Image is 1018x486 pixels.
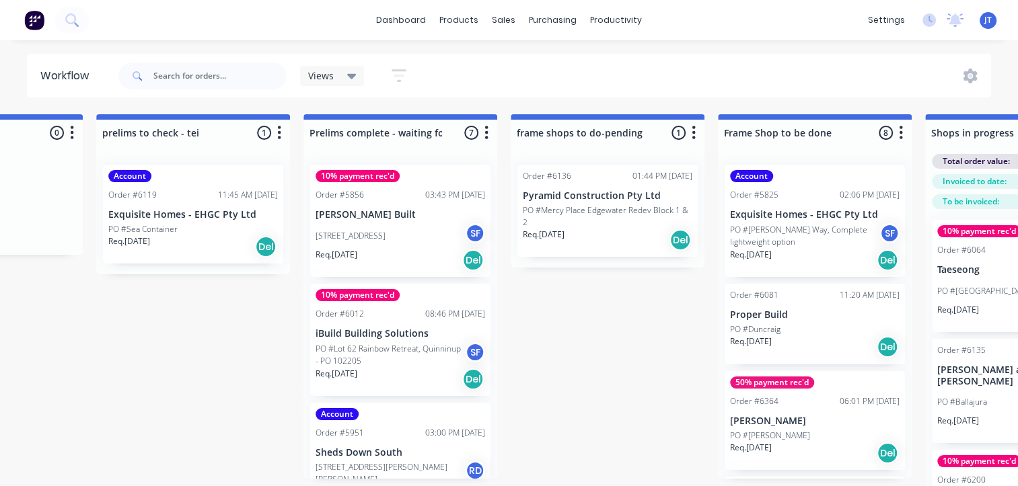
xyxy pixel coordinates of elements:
[108,189,157,201] div: Order #6119
[108,235,150,247] p: Req. [DATE]
[523,204,692,229] p: PO #Mercy Place Edgewater Redev Block 1 & 2
[725,284,905,364] div: Order #608111:20 AM [DATE]Proper BuildPO #DuncraigReq.[DATE]Del
[24,10,44,30] img: Factory
[310,284,490,396] div: 10% payment rec'dOrder #601208:46 PM [DATE]iBuild Building SolutionsPO #Lot 62 Rainbow Retreat, Q...
[730,289,778,301] div: Order #6081
[725,371,905,470] div: 50% payment rec'dOrder #636406:01 PM [DATE][PERSON_NAME]PO #[PERSON_NAME]Req.[DATE]Del
[583,10,649,30] div: productivity
[108,170,151,182] div: Account
[937,415,979,427] p: Req. [DATE]
[730,376,814,389] div: 50% payment rec'd
[153,63,287,89] input: Search for orders...
[465,460,485,481] div: RD
[730,323,780,335] p: PO #Duncraig
[730,249,772,261] p: Req. [DATE]
[943,175,1007,188] span: Invoiced to date:
[669,229,691,251] div: Del
[465,342,485,362] div: SF
[465,223,485,243] div: SF
[840,189,900,201] div: 02:06 PM [DATE]
[840,395,900,407] div: 06:01 PM [DATE]
[984,14,992,26] span: JT
[937,304,979,316] p: Req. [DATE]
[485,10,522,30] div: sales
[730,209,900,220] p: Exquisite Homes - EHGC Pty Ltd
[316,427,364,439] div: Order #5951
[316,447,485,458] p: Sheds Down South
[255,236,277,257] div: Del
[730,395,778,407] div: Order #6364
[103,165,283,264] div: AccountOrder #611911:45 AM [DATE]Exquisite Homes - EHGC Pty LtdPO #Sea ContainerReq.[DATE]Del
[40,68,96,84] div: Workflow
[725,165,905,277] div: AccountOrder #582502:06 PM [DATE]Exquisite Homes - EHGC Pty LtdPO #[PERSON_NAME] Way, Complete li...
[316,209,485,220] p: [PERSON_NAME] Built
[108,223,178,235] p: PO #Sea Container
[316,368,357,380] p: Req. [DATE]
[632,170,692,182] div: 01:44 PM [DATE]
[861,10,912,30] div: settings
[730,415,900,427] p: [PERSON_NAME]
[316,170,400,182] div: 10% payment rec'd
[943,155,1010,167] span: Total order value:
[218,189,278,201] div: 11:45 AM [DATE]
[462,249,484,271] div: Del
[730,430,810,442] p: PO #[PERSON_NAME]
[877,249,898,271] div: Del
[425,189,485,201] div: 03:43 PM [DATE]
[523,170,571,182] div: Order #6136
[316,308,364,320] div: Order #6012
[316,328,485,339] p: iBuild Building Solutions
[937,396,987,408] p: PO #Ballajura
[433,10,485,30] div: products
[310,165,490,277] div: 10% payment rec'dOrder #585603:43 PM [DATE][PERSON_NAME] Built[STREET_ADDRESS]SFReq.[DATE]Del
[308,69,334,83] span: Views
[730,442,772,454] p: Req. [DATE]
[316,408,359,420] div: Account
[425,308,485,320] div: 08:46 PM [DATE]
[937,344,986,356] div: Order #6135
[316,343,465,367] p: PO #Lot 62 Rainbow Retreat, Quinninup - PO 102205
[316,230,386,242] p: [STREET_ADDRESS]
[730,170,773,182] div: Account
[108,209,278,220] p: Exquisite Homes - EHGC Pty Ltd
[937,244,986,256] div: Order #6064
[425,427,485,439] div: 03:00 PM [DATE]
[879,223,900,243] div: SF
[523,190,692,202] p: Pyramid Construction Pty Ltd
[316,289,400,301] div: 10% payment rec'd
[369,10,433,30] a: dashboard
[877,442,898,464] div: Del
[517,165,698,257] div: Order #613601:44 PM [DATE]Pyramid Construction Pty LtdPO #Mercy Place Edgewater Redev Block 1 & 2...
[462,368,484,390] div: Del
[877,336,898,358] div: Del
[522,10,583,30] div: purchasing
[316,249,357,261] p: Req. [DATE]
[730,309,900,321] p: Proper Build
[730,189,778,201] div: Order #5825
[840,289,900,301] div: 11:20 AM [DATE]
[937,474,986,486] div: Order #6200
[523,229,565,241] p: Req. [DATE]
[943,196,999,208] span: To be invoiced:
[730,224,879,248] p: PO #[PERSON_NAME] Way, Complete lightweight option
[316,189,364,201] div: Order #5856
[316,461,465,485] p: [STREET_ADDRESS][PERSON_NAME][PERSON_NAME]
[730,335,772,348] p: Req. [DATE]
